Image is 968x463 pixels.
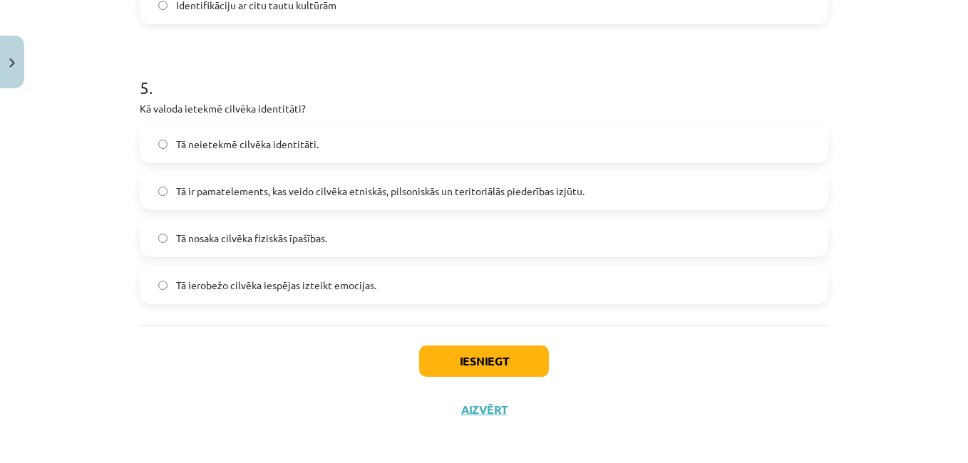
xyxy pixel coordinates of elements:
span: Tā nosaka cilvēka fiziskās īpašības. [176,231,327,246]
img: icon-close-lesson-0947bae3869378f0d4975bcd49f059093ad1ed9edebbc8119c70593378902aed.svg [9,58,15,68]
input: Tā ierobežo cilvēka iespējas izteikt emocijas. [158,281,168,290]
button: Iesniegt [419,345,549,377]
button: Aizvērt [457,402,511,417]
p: Kā valoda ietekmē cilvēka identitāti? [140,101,828,116]
input: Tā nosaka cilvēka fiziskās īpašības. [158,234,168,243]
h1: 5 . [140,53,828,97]
input: Tā neietekmē cilvēka identitāti. [158,140,168,149]
span: Tā neietekmē cilvēka identitāti. [176,137,319,152]
input: Identifikāciju ar citu tautu kultūrām [158,1,168,10]
input: Tā ir pamatelements, kas veido cilvēka etniskās, pilsoniskās un teritoriālās piederības izjūtu. [158,187,168,196]
span: Tā ierobežo cilvēka iespējas izteikt emocijas. [176,278,376,293]
span: Tā ir pamatelements, kas veido cilvēka etniskās, pilsoniskās un teritoriālās piederības izjūtu. [176,184,585,199]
